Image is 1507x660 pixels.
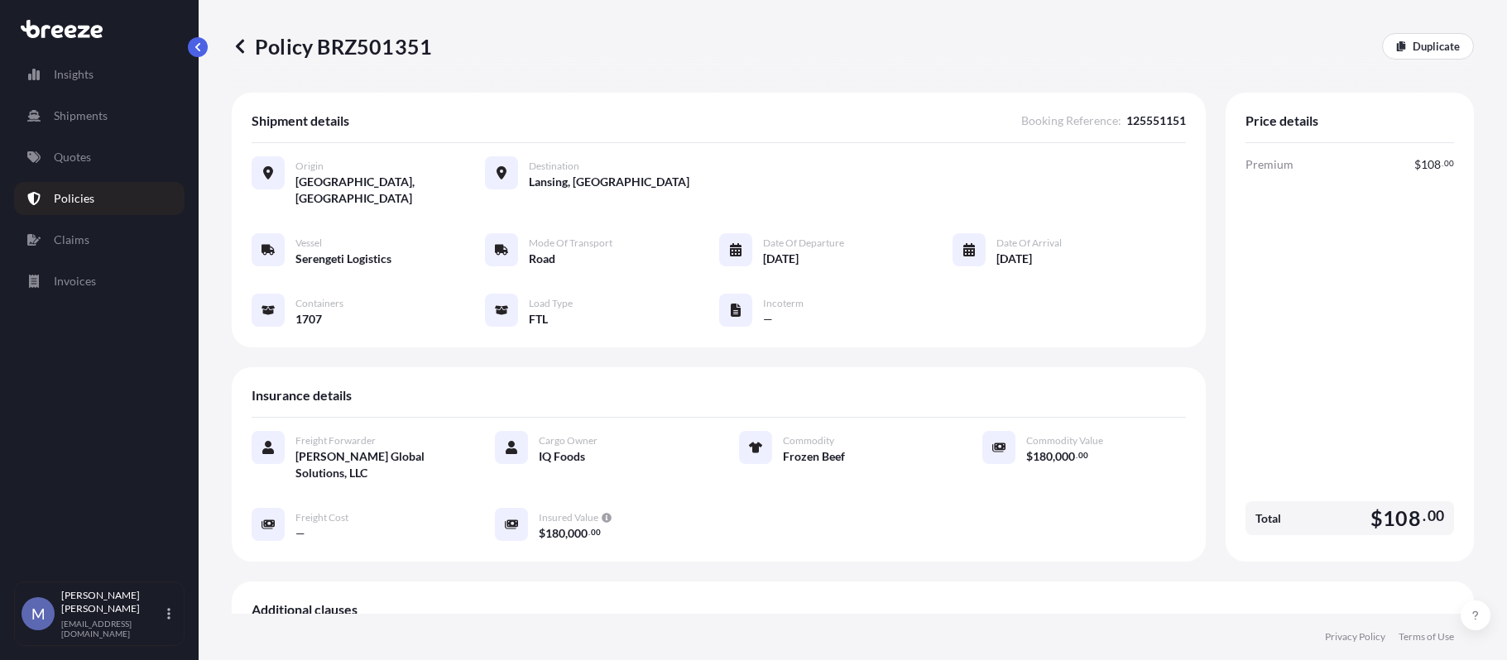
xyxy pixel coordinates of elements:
[1026,451,1033,462] span: $
[14,141,185,174] a: Quotes
[591,529,601,535] span: 00
[1245,112,1318,129] span: Price details
[1383,508,1421,528] span: 108
[565,528,568,539] span: ,
[295,237,322,250] span: Vessel
[763,297,804,310] span: Incoterm
[763,237,844,250] span: Date of Departure
[1399,630,1454,643] a: Terms of Use
[54,149,91,165] p: Quotes
[1370,508,1383,528] span: $
[1021,112,1121,129] span: Booking Reference :
[996,251,1032,267] span: [DATE]
[14,223,185,256] a: Claims
[1053,451,1055,462] span: ,
[14,58,185,91] a: Insights
[539,511,598,524] span: Insured Value
[232,33,432,60] p: Policy BRZ501351
[1126,112,1186,129] span: 125551151
[1442,160,1443,166] span: .
[1382,33,1474,60] a: Duplicate
[31,605,46,622] span: M
[61,589,164,615] p: [PERSON_NAME] [PERSON_NAME]
[996,237,1062,250] span: Date of Arrival
[295,434,376,447] span: Freight Forwarder
[295,311,322,328] span: 1707
[295,160,324,173] span: Origin
[54,190,94,207] p: Policies
[252,601,358,618] span: Additional clauses
[545,528,565,539] span: 180
[1325,630,1385,643] a: Privacy Policy
[54,232,89,248] p: Claims
[529,297,573,310] span: Load Type
[539,434,598,447] span: Cargo Owner
[61,619,164,638] p: [EMAIL_ADDRESS][DOMAIN_NAME]
[1076,452,1077,458] span: .
[252,387,352,404] span: Insurance details
[295,174,485,207] span: [GEOGRAPHIC_DATA], [GEOGRAPHIC_DATA]
[539,448,585,465] span: IQ Foods
[1428,511,1444,521] span: 00
[1078,452,1088,458] span: 00
[295,511,348,524] span: Freight Cost
[763,251,799,267] span: [DATE]
[588,529,590,535] span: .
[14,99,185,132] a: Shipments
[1444,160,1454,166] span: 00
[1033,451,1053,462] span: 180
[1413,38,1460,55] p: Duplicate
[568,528,588,539] span: 000
[763,311,773,328] span: —
[14,265,185,298] a: Invoices
[539,528,545,539] span: $
[252,112,349,129] span: Shipment details
[1026,434,1103,447] span: Commodity Value
[295,251,391,267] span: Serengeti Logistics
[295,448,455,481] span: [PERSON_NAME] Global Solutions, LLC
[1055,451,1075,462] span: 000
[14,182,185,215] a: Policies
[1421,159,1441,170] span: 108
[1245,156,1293,173] span: Premium
[1255,510,1281,527] span: Total
[529,251,555,267] span: Road
[54,108,108,124] p: Shipments
[529,237,612,250] span: Mode of Transport
[295,525,305,542] span: —
[1414,159,1421,170] span: $
[54,273,96,289] p: Invoices
[295,297,343,310] span: Containers
[783,448,845,465] span: Frozen Beef
[1423,511,1426,521] span: .
[529,174,689,190] span: Lansing, [GEOGRAPHIC_DATA]
[529,160,579,173] span: Destination
[54,66,94,83] p: Insights
[783,434,834,447] span: Commodity
[529,311,548,328] span: FTL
